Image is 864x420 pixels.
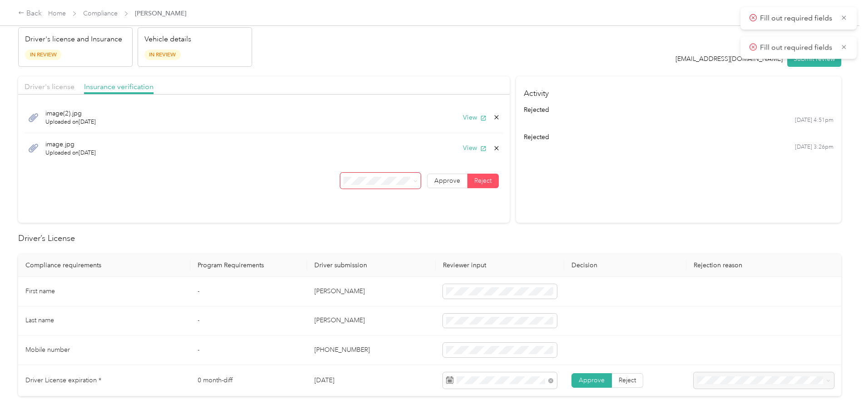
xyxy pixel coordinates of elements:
th: Reviewer input [436,254,564,277]
span: image.jpg [45,140,96,149]
span: In Review [25,50,61,60]
td: [PHONE_NUMBER] [307,335,436,365]
span: Uploaded on [DATE] [45,149,96,157]
span: Driver's license [25,82,74,91]
span: Reject [474,177,492,185]
div: rejected [524,132,833,142]
td: [PERSON_NAME] [307,277,436,306]
time: [DATE] 3:26pm [795,143,834,151]
span: image(2).jpg [45,109,96,118]
time: [DATE] 4:51pm [795,116,834,125]
th: Rejection reason [686,254,841,277]
a: Home [48,10,66,17]
button: View [463,143,487,153]
a: Compliance [83,10,118,17]
th: Driver submission [307,254,436,277]
span: Last name [25,316,54,324]
td: First name [18,277,190,306]
td: Mobile number [18,335,190,365]
h2: Driver’s License [18,232,841,245]
td: - [190,306,307,336]
button: View [463,113,487,122]
td: 0 month-diff [190,365,307,396]
span: Uploaded on [DATE] [45,118,96,126]
span: Mobile number [25,346,70,354]
td: - [190,277,307,306]
span: First name [25,287,55,295]
th: Decision [564,254,687,277]
p: Fill out required fields [760,42,834,54]
td: [PERSON_NAME] [307,306,436,336]
span: Reject [619,376,636,384]
p: Vehicle details [144,34,191,45]
div: Back [18,8,42,19]
div: [EMAIL_ADDRESS][DOMAIN_NAME] [675,54,783,64]
span: In Review [144,50,181,60]
p: Fill out required fields [760,13,834,24]
span: [PERSON_NAME] [135,9,186,18]
span: Approve [579,376,605,384]
th: Program Requirements [190,254,307,277]
div: rejected [524,105,833,115]
td: Last name [18,306,190,336]
span: Approve [434,177,460,185]
td: Driver License expiration * [18,365,190,396]
span: Driver License expiration * [25,376,101,384]
h4: Activity [516,76,841,105]
button: Submit review [787,51,841,67]
p: Driver's license and Insurance [25,34,122,45]
td: [DATE] [307,365,436,396]
th: Compliance requirements [18,254,190,277]
td: - [190,335,307,365]
span: Insurance verification [84,82,154,91]
iframe: Everlance-gr Chat Button Frame [813,369,864,420]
